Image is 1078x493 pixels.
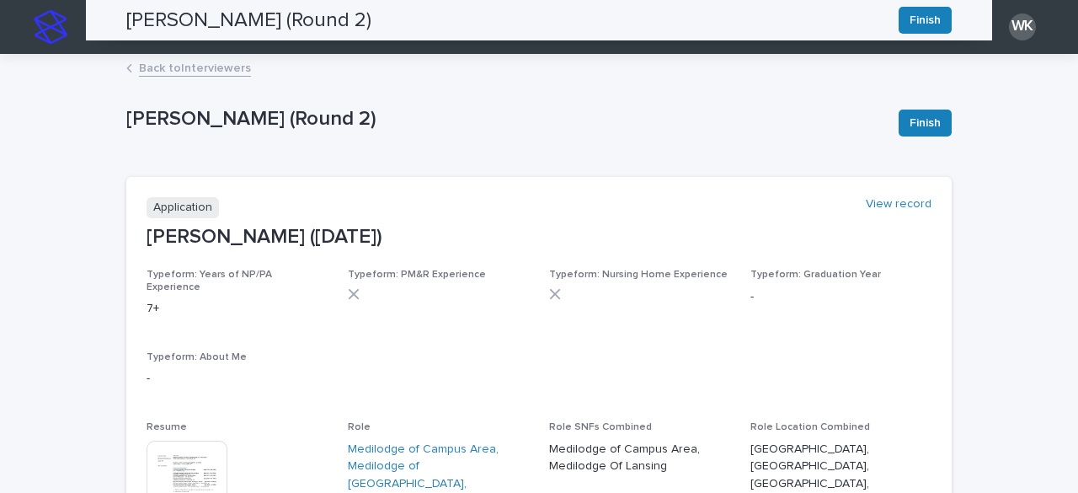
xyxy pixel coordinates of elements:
[147,270,272,292] span: Typeform: Years of NP/PA Experience
[147,225,931,249] p: [PERSON_NAME] ([DATE])
[910,115,941,131] span: Finish
[750,422,870,432] span: Role Location Combined
[147,352,247,362] span: Typeform: About Me
[348,270,486,280] span: Typeform: PM&R Experience
[147,197,219,218] p: Application
[549,422,652,432] span: Role SNFs Combined
[750,288,931,306] p: -
[147,422,187,432] span: Resume
[139,57,251,77] a: Back toInterviewers
[549,270,728,280] span: Typeform: Nursing Home Experience
[34,10,67,44] img: stacker-logo-s-only.png
[126,107,885,131] p: [PERSON_NAME] (Round 2)
[147,300,328,318] p: 7+
[549,441,730,476] p: Medilodge of Campus Area, Medilodge Of Lansing
[899,110,952,137] button: Finish
[147,370,931,388] p: -
[348,422,371,432] span: Role
[866,197,931,212] a: View record
[750,270,881,280] span: Typeform: Graduation Year
[1009,13,1036,40] div: WK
